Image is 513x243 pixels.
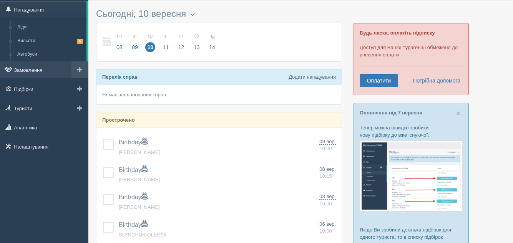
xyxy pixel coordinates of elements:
[176,33,186,40] small: пт
[207,33,217,40] small: нд
[128,29,142,55] a: вт 09
[360,124,463,139] p: Тепер можна швидко зробити нову підбірку до вже існуючої:
[207,42,217,52] span: 14
[192,33,202,40] small: сб
[360,30,435,36] b: Будь ласка, оплатіть підписку
[319,193,339,207] a: 08 вер. 10:00
[14,34,86,48] a: Вильоти5
[119,204,160,210] a: [PERSON_NAME]
[360,110,422,116] a: Оновлення від 7 вересня
[143,29,158,55] a: ср 10
[145,33,155,40] small: ср
[319,145,332,151] span: 10:00
[130,42,140,52] span: 09
[192,42,202,52] span: 13
[319,193,336,200] span: 08 вер.
[360,74,398,87] a: Оплатити
[14,48,86,61] a: Автобуси
[189,29,204,55] a: сб 13
[77,39,83,44] span: 5
[130,33,140,40] small: вт
[14,20,86,34] a: Ліди
[115,42,125,52] span: 08
[102,117,135,123] b: Прострочено
[319,166,336,172] span: 08 вер.
[119,167,148,173] a: Birthday
[115,33,125,40] small: пн
[456,109,461,117] button: Close
[360,141,463,212] img: %D0%BF%D1%96%D0%B4%D0%B1%D1%96%D1%80%D0%BA%D0%B0-%D1%82%D1%83%D1%80%D0%B8%D1%81%D1%82%D1%83-%D1%8...
[205,29,217,55] a: нд 14
[119,139,148,145] a: Birthday
[354,23,469,95] div: Доступ для Вашої турагенції обмежено до внесення оплати
[456,109,461,117] span: ×
[289,74,336,80] a: Додати нагадування
[319,173,332,179] span: 10:15
[119,232,166,238] a: SLYNCHUK OLEKSII
[96,9,342,19] h3: Сьогодні, 10 вересня
[159,29,173,55] a: чт 11
[174,29,189,55] a: пт 12
[319,139,336,145] span: 09 вер.
[319,138,339,152] a: 09 вер. 10:00
[408,74,461,87] a: Потрібна допомога
[119,222,148,228] a: Birthday
[319,201,332,207] span: 10:00
[119,177,160,182] a: [PERSON_NAME]
[145,42,155,52] span: 10
[161,33,171,40] small: чт
[319,221,336,227] span: 06 вер.
[176,42,186,52] span: 12
[161,42,171,52] span: 11
[102,74,138,80] b: Перелік справ
[319,228,332,234] span: 10:00
[319,221,339,235] a: 06 вер. 10:00
[319,166,339,180] a: 08 вер. 10:15
[119,194,148,200] a: Birthday
[112,29,127,55] a: пн 08
[96,85,342,104] div: Немає запланованих справ
[119,149,160,155] a: [PERSON_NAME]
